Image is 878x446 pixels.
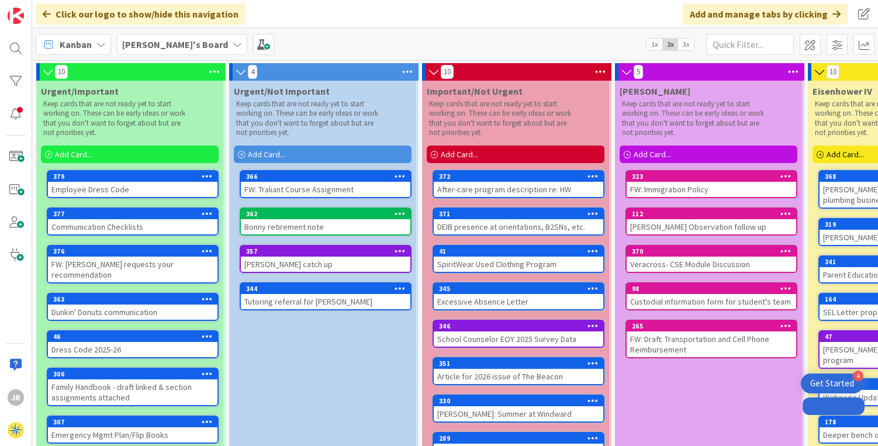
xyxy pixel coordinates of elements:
[627,283,796,294] div: 98
[434,219,603,234] div: DEIB presence at orientations, B2SNs, etc.
[634,149,671,160] span: Add Card...
[632,172,796,181] div: 323
[36,4,246,25] div: Click our logo to show/hide this navigation
[246,247,410,255] div: 357
[434,283,603,294] div: 345
[434,321,603,347] div: 346School Counselor EOY 2025 Survey Data
[48,294,217,305] div: 363
[647,39,662,50] span: 1x
[8,422,24,438] img: avatar
[853,371,863,381] div: 4
[433,320,604,348] a: 346School Counselor EOY 2025 Survey Data
[48,294,217,320] div: 363Dunkin' Donuts communication
[678,39,694,50] span: 3x
[434,182,603,197] div: After-care program description re: HW
[434,358,603,369] div: 351
[434,257,603,272] div: SpiritWear Used Clothing Program
[434,171,603,197] div: 372After-care program description re: HW
[627,171,796,197] div: 323FW: Immigration Policy
[441,65,454,79] span: 10
[48,331,217,357] div: 46Dress Code 2025-26
[433,282,604,310] a: 345Excessive Absence Letter
[439,210,603,218] div: 371
[433,395,604,423] a: 330[PERSON_NAME]: Summer at Windward
[53,370,217,378] div: 306
[434,369,603,384] div: Article for 2026 issue of The Beacon
[241,257,410,272] div: [PERSON_NAME] catch up
[625,170,797,198] a: 323FW: Immigration Policy
[48,209,217,219] div: 377
[427,85,523,97] span: Important/Not Urgent
[48,209,217,234] div: 377Communication Checklists
[627,283,796,309] div: 98Custodial information form for student's team
[53,418,217,426] div: 307
[439,285,603,293] div: 345
[625,320,797,358] a: 265FW: Draft: Transportation and Cell Phone Reimbursement
[53,172,217,181] div: 379
[248,149,285,160] span: Add Card...
[439,247,603,255] div: 41
[248,65,257,79] span: 4
[241,219,410,234] div: Bonny retirement note
[433,208,604,236] a: 371DEIB presence at orientations, B2SNs, etc.
[632,322,796,330] div: 265
[706,34,794,55] input: Quick Filter...
[627,219,796,234] div: [PERSON_NAME] Observation follow up
[48,305,217,320] div: Dunkin' Donuts communication
[434,246,603,272] div: 41SpiritWear Used Clothing Program
[241,283,410,294] div: 344
[434,396,603,406] div: 330
[434,396,603,421] div: 330[PERSON_NAME]: Summer at Windward
[234,85,330,97] span: Urgent/Not Important
[47,245,219,283] a: 376FW: [PERSON_NAME] requests your recommendation
[625,282,797,310] a: 98Custodial information form for student's team
[246,210,410,218] div: 362
[48,171,217,182] div: 379
[827,149,864,160] span: Add Card...
[47,416,219,444] a: 307Emergency Mgmt Plan/Flip Books
[433,357,604,385] a: 351Article for 2026 issue of The Beacon
[8,8,24,24] img: Visit kanbanzone.com
[241,182,410,197] div: FW: Traliant Course Assignment
[47,170,219,198] a: 379Employee Dress Code
[627,321,796,331] div: 265
[53,247,217,255] div: 376
[53,333,217,341] div: 46
[241,209,410,234] div: 362Bonny retirement note
[48,331,217,342] div: 46
[627,246,796,272] div: 370Veracross- CSE Module Discussion
[48,182,217,197] div: Employee Dress Code
[48,379,217,405] div: Family Handbook - draft linked & section assignments attached
[43,99,188,137] p: Keep cards that are not ready yet to start working on. These can be early ideas or work that you ...
[60,37,92,51] span: Kanban
[827,65,839,79] span: 10
[48,171,217,197] div: 379Employee Dress Code
[240,282,412,310] a: 344Tutoring referral for [PERSON_NAME]
[632,210,796,218] div: 112
[441,149,478,160] span: Add Card...
[241,171,410,182] div: 366
[246,285,410,293] div: 344
[625,245,797,273] a: 370Veracross- CSE Module Discussion
[434,331,603,347] div: School Counselor EOY 2025 Survey Data
[813,85,872,97] span: Eisenhower IV
[627,246,796,257] div: 370
[627,209,796,234] div: 112[PERSON_NAME] Observation follow up
[241,283,410,309] div: 344Tutoring referral for [PERSON_NAME]
[47,293,219,321] a: 363Dunkin' Donuts communication
[439,172,603,181] div: 372
[632,285,796,293] div: 98
[627,331,796,357] div: FW: Draft: Transportation and Cell Phone Reimbursement
[434,321,603,331] div: 346
[48,257,217,282] div: FW: [PERSON_NAME] requests your recommendation
[48,427,217,442] div: Emergency Mgmt Plan/Flip Books
[47,368,219,406] a: 306Family Handbook - draft linked & section assignments attached
[622,99,767,137] p: Keep cards that are not ready yet to start working on. These can be early ideas or work that you ...
[627,209,796,219] div: 112
[55,149,92,160] span: Add Card...
[47,208,219,236] a: 377Communication Checklists
[53,210,217,218] div: 377
[632,247,796,255] div: 370
[48,246,217,282] div: 376FW: [PERSON_NAME] requests your recommendation
[241,246,410,272] div: 357[PERSON_NAME] catch up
